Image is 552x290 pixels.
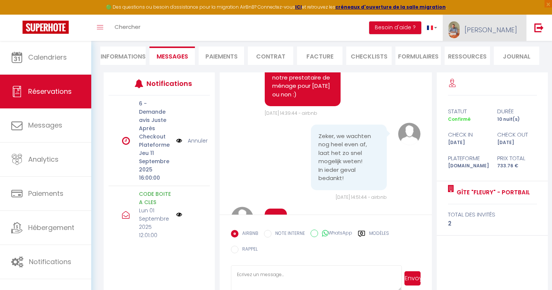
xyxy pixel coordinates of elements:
button: Besoin d'aide ? [369,21,421,34]
label: WhatsApp [318,230,352,238]
span: [DATE] 14:51:44 - airbnb [336,194,387,200]
span: Hébergement [28,223,74,232]
a: ... [PERSON_NAME] [443,15,526,41]
li: CHECKLISTS [346,47,392,65]
span: Messages [157,52,188,61]
span: Calendriers [28,53,67,62]
p: CODE BOITE A CLES [139,190,171,206]
div: total des invités [448,210,537,219]
span: [DATE] 14:39:44 - airbnb [265,110,317,116]
div: [DATE] [492,139,541,146]
li: Journal [494,47,539,65]
div: 733.76 € [492,162,541,170]
span: Réservations [28,87,72,96]
span: Analytics [28,155,59,164]
span: Paiements [28,189,63,198]
div: check in [443,130,492,139]
div: [DOMAIN_NAME] [443,162,492,170]
li: Informations [100,47,146,65]
img: avatar.png [398,123,421,145]
div: statut [443,107,492,116]
img: logout [534,23,544,32]
span: Messages [28,120,62,130]
h3: Notifications [146,75,189,92]
img: Super Booking [23,21,69,34]
span: [PERSON_NAME] [465,25,517,35]
label: AIRBNB [238,230,258,238]
p: 6 - Demande avis Juste Après Checkout Plateforme [139,99,171,149]
a: ICI [295,4,302,10]
label: RAPPEL [238,246,258,254]
img: NO IMAGE [176,137,182,145]
p: Jeu 11 Septembre 2025 16:00:00 [139,149,171,182]
div: Prix total [492,154,541,163]
a: Annuler [188,137,208,145]
span: Notifications [29,257,71,266]
p: Lun 01 Septembre 2025 12:01:00 [139,206,171,239]
div: 10 nuit(s) [492,116,541,123]
label: Modèles [369,230,389,239]
li: Facture [297,47,342,65]
button: Ouvrir le widget de chat LiveChat [6,3,29,26]
div: durée [492,107,541,116]
span: Chercher [115,23,140,31]
a: créneaux d'ouverture de la salle migration [335,4,446,10]
li: Contrat [248,47,293,65]
li: Paiements [199,47,244,65]
li: Ressources [445,47,490,65]
img: ... [448,21,460,38]
img: NO IMAGE [176,212,182,218]
img: avatar.png [231,207,253,229]
a: Gîte "Fleury" - Portbail [454,188,530,197]
label: NOTE INTERNE [271,230,305,238]
div: Plateforme [443,154,492,163]
button: Envoyer [404,271,421,285]
div: check out [492,130,541,139]
div: 2 [448,219,537,228]
a: Chercher [109,15,146,41]
span: Confirmé [448,116,471,122]
li: FORMULAIRES [395,47,441,65]
pre: Zeker, we wachten nog heel even af, laat het zo snel mogelijk weten! In ieder geval bedankt! [318,132,379,183]
div: [DATE] [443,139,492,146]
